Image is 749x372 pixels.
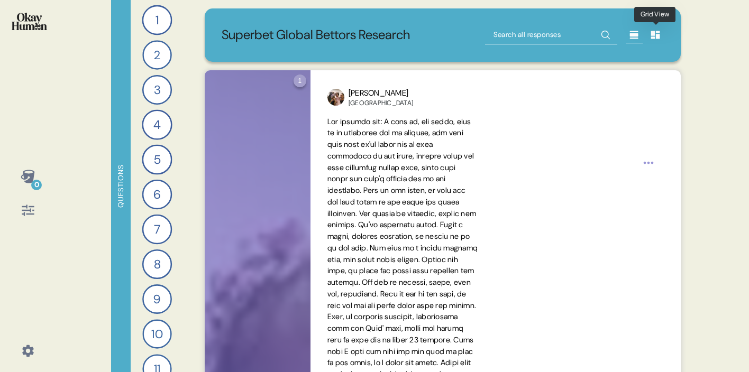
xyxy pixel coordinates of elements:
[142,249,172,279] div: 8
[142,109,172,139] div: 4
[142,319,171,348] div: 10
[142,40,171,69] div: 2
[142,75,172,105] div: 3
[349,87,413,99] div: [PERSON_NAME]
[142,215,172,245] div: 7
[634,7,675,22] div: Grid View
[485,25,617,44] input: Search all responses
[31,180,42,190] div: 0
[222,25,410,45] p: Superbet Global Bettors Research
[349,99,413,107] div: [GEOGRAPHIC_DATA]
[142,145,172,175] div: 5
[327,89,344,106] img: profilepic_9527447217342397.jpg
[142,284,172,314] div: 9
[12,13,47,30] img: okayhuman.3b1b6348.png
[142,180,172,210] div: 6
[142,5,172,35] div: 1
[294,75,306,87] div: 1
